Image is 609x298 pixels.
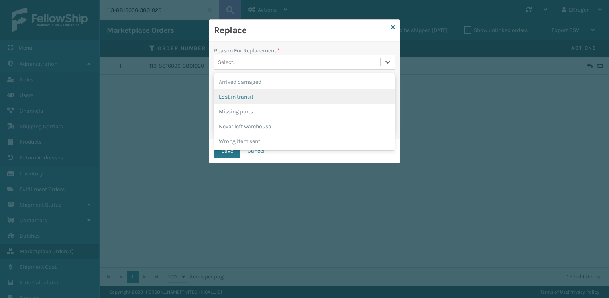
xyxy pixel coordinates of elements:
button: Cancel [240,144,272,158]
div: Missing parts [214,104,395,119]
div: Arrived damaged [214,75,395,89]
h3: Replace [214,24,388,36]
button: Save [214,144,240,158]
div: Never left warehouse [214,119,395,134]
div: Lost in transit [214,89,395,104]
div: Select... [218,58,237,66]
div: Wrong item sent [214,134,395,149]
label: Reason For Replacement [214,46,280,55]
